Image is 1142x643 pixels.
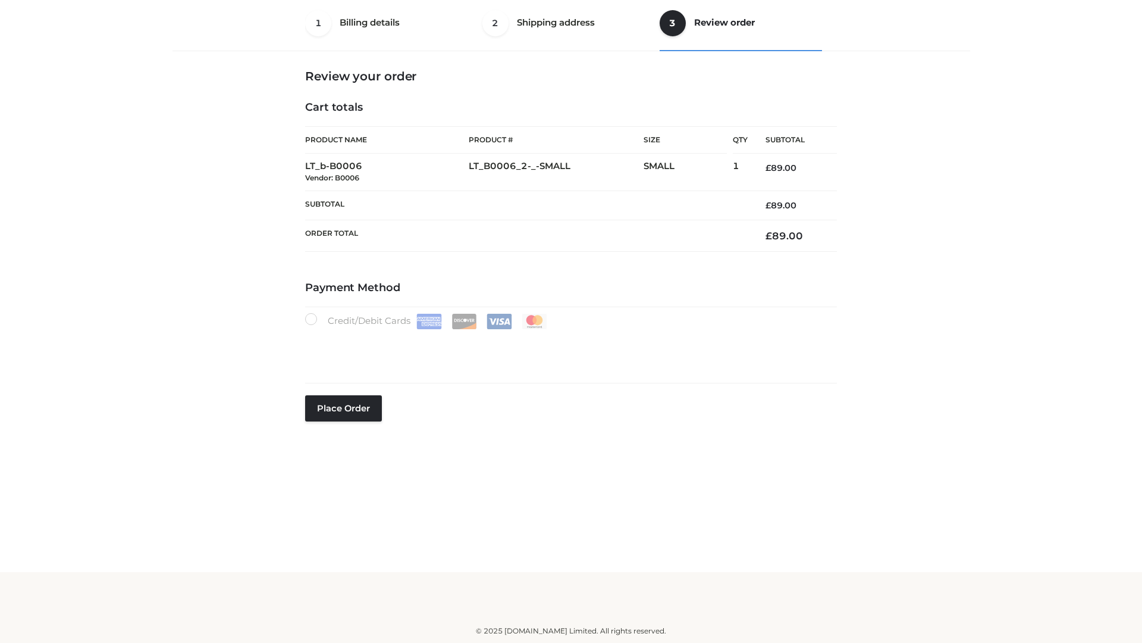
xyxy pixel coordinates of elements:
th: Product # [469,126,644,154]
th: Qty [733,126,748,154]
img: Amex [416,314,442,329]
img: Mastercard [522,314,547,329]
h3: Review your order [305,69,837,83]
iframe: Secure payment input frame [303,327,834,370]
td: LT_b-B0006 [305,154,469,191]
span: £ [765,200,771,211]
button: Place order [305,395,382,422]
label: Credit/Debit Cards [305,313,548,329]
h4: Payment Method [305,282,837,295]
td: 1 [733,154,748,191]
span: £ [765,230,772,242]
th: Subtotal [305,191,748,220]
bdi: 89.00 [765,200,796,211]
td: LT_B0006_2-_-SMALL [469,154,644,191]
img: Discover [451,314,477,329]
th: Size [644,127,727,154]
span: £ [765,163,771,173]
th: Subtotal [748,127,837,154]
div: © 2025 [DOMAIN_NAME] Limited. All rights reserved. [177,625,965,637]
img: Visa [487,314,512,329]
bdi: 89.00 [765,163,796,173]
th: Product Name [305,126,469,154]
bdi: 89.00 [765,230,803,242]
th: Order Total [305,220,748,252]
td: SMALL [644,154,733,191]
h4: Cart totals [305,101,837,114]
small: Vendor: B0006 [305,173,359,182]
